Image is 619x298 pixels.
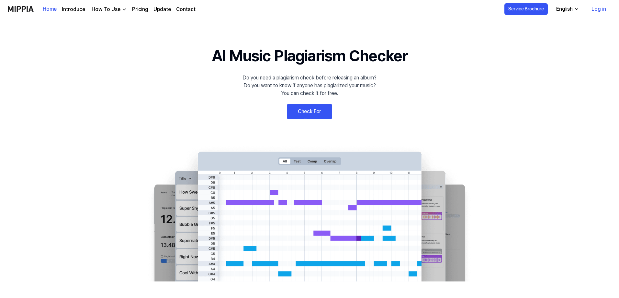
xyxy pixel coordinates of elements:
[141,145,478,281] img: main Image
[551,3,583,16] button: English
[176,6,196,13] a: Contact
[287,104,332,119] a: Check For Free
[62,6,85,13] a: Introduce
[555,5,574,13] div: English
[504,3,548,15] button: Service Brochure
[122,7,127,12] img: down
[132,6,148,13] a: Pricing
[153,6,171,13] a: Update
[90,6,122,13] div: How To Use
[242,74,377,97] div: Do you need a plagiarism check before releasing an album? Do you want to know if anyone has plagi...
[43,0,57,18] a: Home
[90,6,127,13] button: How To Use
[212,44,408,67] h1: AI Music Plagiarism Checker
